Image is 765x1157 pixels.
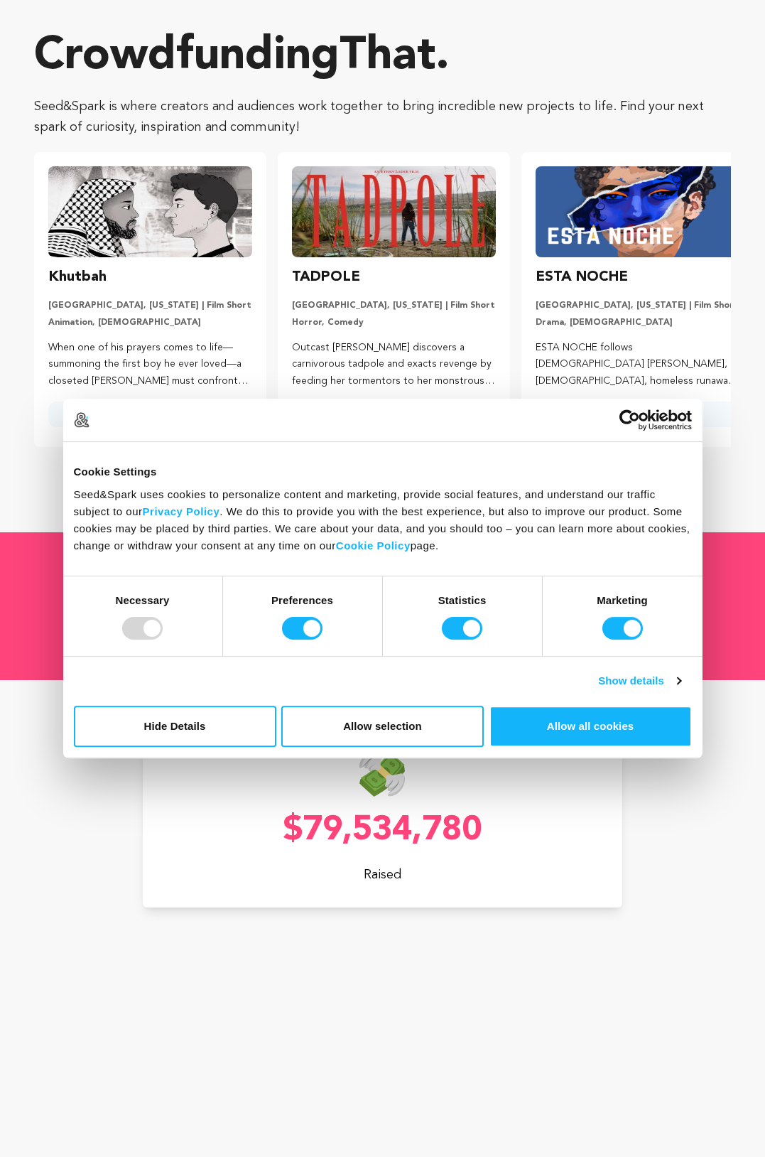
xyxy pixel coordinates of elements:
[48,300,252,311] p: [GEOGRAPHIC_DATA], [US_STATE] | Film Short
[536,340,739,390] p: ESTA NOCHE follows [DEMOGRAPHIC_DATA] [PERSON_NAME], a [DEMOGRAPHIC_DATA], homeless runaway, conf...
[74,412,89,428] img: logo
[281,706,484,747] button: Allow selection
[536,317,739,328] p: Drama, [DEMOGRAPHIC_DATA]
[597,594,648,606] strong: Marketing
[438,594,487,606] strong: Statistics
[292,266,360,289] h3: TADPOLE
[48,266,107,289] h3: Khutbah
[598,672,680,689] a: Show details
[48,402,252,427] a: Support this project
[34,97,731,138] p: Seed&Spark is where creators and audiences work together to bring incredible new projects to life...
[292,166,496,257] img: TADPOLE image
[536,300,739,311] p: [GEOGRAPHIC_DATA], [US_STATE] | Film Short
[292,317,496,328] p: Horror, Comedy
[74,486,692,554] div: Seed&Spark uses cookies to personalize content and marketing, provide social features, and unders...
[336,539,411,551] a: Cookie Policy
[143,505,220,517] a: Privacy Policy
[359,751,405,797] img: Seed&Spark Money Raised Icon
[48,317,252,328] p: Animation, [DEMOGRAPHIC_DATA]
[536,166,739,257] img: ESTA NOCHE image
[48,340,252,390] p: When one of his prayers comes to life—summoning the first boy he ever loved—a closeted [PERSON_NA...
[271,594,333,606] strong: Preferences
[34,28,731,85] p: Crowdfunding that .
[143,865,622,885] p: Raised
[116,594,170,606] strong: Necessary
[536,266,628,289] h3: ESTA NOCHE
[143,814,622,848] p: $79,534,780
[74,463,692,480] div: Cookie Settings
[292,300,496,311] p: [GEOGRAPHIC_DATA], [US_STATE] | Film Short
[48,166,252,257] img: Khutbah image
[489,706,692,747] button: Allow all cookies
[568,409,692,431] a: Usercentrics Cookiebot - opens in a new window
[74,706,276,747] button: Hide Details
[292,340,496,390] p: Outcast [PERSON_NAME] discovers a carnivorous tadpole and exacts revenge by feeding her tormentor...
